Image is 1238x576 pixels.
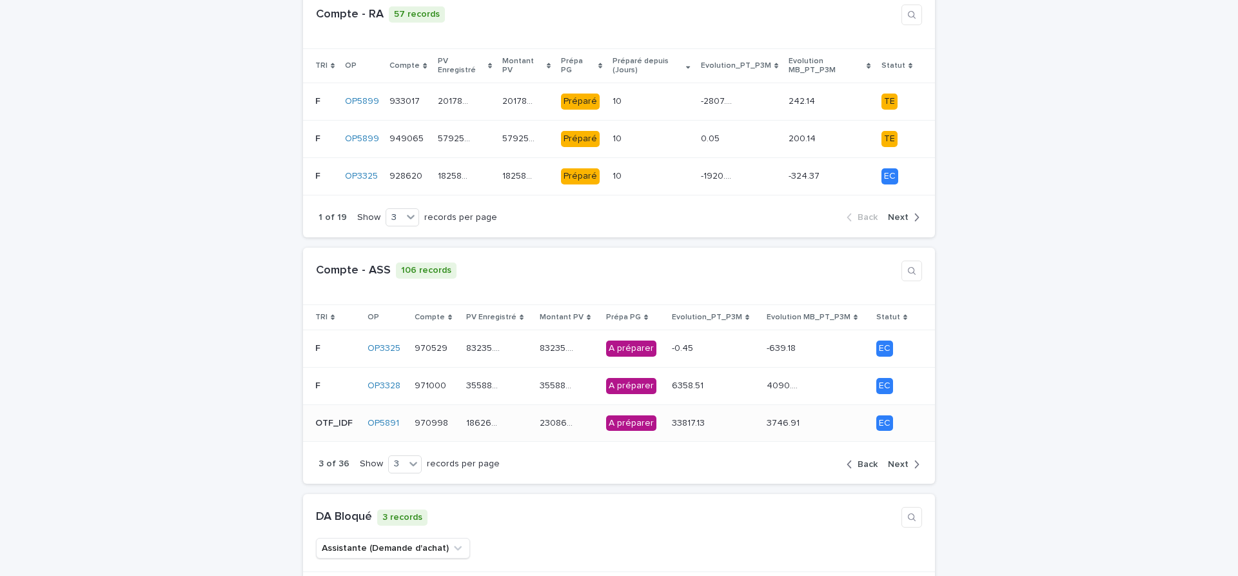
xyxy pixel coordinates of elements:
p: 83235.55 [466,341,505,354]
p: 355880.51 [466,378,505,392]
p: records per page [427,459,500,470]
p: 971000 [415,378,449,392]
p: 33817.13 [672,415,707,429]
p: 3 of 36 [319,459,349,470]
p: 10 [613,131,624,144]
p: Prépa PG [561,54,595,78]
div: TE [881,131,898,147]
p: 242.14 [789,94,818,107]
p: PV Enregistré [438,54,485,78]
a: Compte - ASS [316,264,391,276]
p: -639.18 [767,341,798,354]
p: -0.45 [672,341,696,354]
p: Evolution_PT_P3M [672,310,742,324]
div: 3 [386,211,402,224]
div: A préparer [606,415,656,432]
p: 106 records [396,263,457,279]
a: OP5899 [345,96,379,107]
p: -324.37 [789,168,822,182]
p: 579256.05 [502,131,537,144]
p: 182584.71 [502,168,537,182]
button: Back [847,212,883,223]
p: 182584.71 [438,168,473,182]
p: 10 [613,94,624,107]
a: Compte - RA [316,8,384,20]
a: OP3328 [368,381,400,392]
span: Back [858,460,878,469]
tr: FF OP3325 970529970529 83235.5583235.55 83235.5583235.55 A préparer-0.45-0.45 -639.18-639.18 EC [303,330,935,367]
p: 57 records [389,6,445,23]
span: Next [888,213,909,222]
p: 0.05 [701,131,722,144]
button: Next [883,459,919,470]
p: Prépa PG [606,310,641,324]
p: 579256.05 [438,131,473,144]
p: 201783.35 [502,94,537,107]
p: 4090.93 [767,378,805,392]
div: EC [881,168,898,184]
p: 230864.13 [540,415,578,429]
p: 933017 [389,94,422,107]
div: A préparer [606,378,656,394]
p: F [315,94,323,107]
tr: FF OP3328 971000971000 355880.51355880.51 355880.51355880.51 A préparer6358.516358.51 4090.934090... [303,367,935,404]
p: Evolution MB_PT_P3M [789,54,863,78]
p: Statut [881,59,905,73]
p: TRI [315,310,328,324]
p: 3 records [377,510,427,526]
div: Préparé [561,94,600,110]
p: OP [368,310,379,324]
a: OP5899 [345,134,379,144]
div: EC [876,415,893,432]
a: OP3325 [345,171,378,182]
p: OP [345,59,357,73]
p: Compte [389,59,420,73]
p: -1920.29 [701,168,736,182]
p: 970529 [415,341,450,354]
p: 970998 [415,415,451,429]
p: Evolution_PT_P3M [701,59,771,73]
div: A préparer [606,341,656,357]
p: PV Enregistré [466,310,516,324]
p: records per page [424,212,497,223]
tr: FF OP5899 933017933017 201783.35201783.35 201783.35201783.35 Préparé1010 -2807.65-2807.65 242.142... [303,83,935,121]
button: Next [883,212,919,223]
p: 83235.55 [540,341,578,354]
p: Statut [876,310,900,324]
p: OTF_IDF [315,415,355,429]
p: Show [360,459,383,470]
div: 3 [389,457,405,471]
p: 949065 [389,131,426,144]
p: TRI [315,59,328,73]
div: EC [876,341,893,357]
p: F [315,168,323,182]
p: 355880.51 [540,378,578,392]
div: EC [876,378,893,394]
p: Evolution MB_PT_P3M [767,310,850,324]
p: F [315,341,323,354]
p: 10 [613,168,624,182]
p: Montant PV [502,54,543,78]
span: Back [858,213,878,222]
p: Montant PV [540,310,584,324]
p: 186266.36 [466,415,505,429]
p: Show [357,212,380,223]
p: 3746.91 [767,415,802,429]
h1: DA Bloqué [316,510,372,524]
p: -2807.65 [701,94,736,107]
a: OP5891 [368,418,399,429]
a: OP3325 [368,343,400,354]
p: 6358.51 [672,378,706,392]
p: 200.14 [789,131,818,144]
p: 201783.35 [438,94,473,107]
tr: FF OP5899 949065949065 579256.05579256.05 579256.05579256.05 Préparé1010 0.050.05 200.14200.14 TE [303,121,935,158]
div: Préparé [561,168,600,184]
tr: FF OP3325 928620928620 182584.71182584.71 182584.71182584.71 Préparé1010 -1920.29-1920.29 -324.37... [303,157,935,195]
p: F [315,378,323,392]
p: Compte [415,310,445,324]
p: 928620 [389,168,425,182]
div: TE [881,94,898,110]
div: Préparé [561,131,600,147]
tr: OTF_IDFOTF_IDF OP5891 970998970998 186266.36186266.36 230864.13230864.13 A préparer33817.1333817.... [303,404,935,442]
button: Back [847,459,883,470]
